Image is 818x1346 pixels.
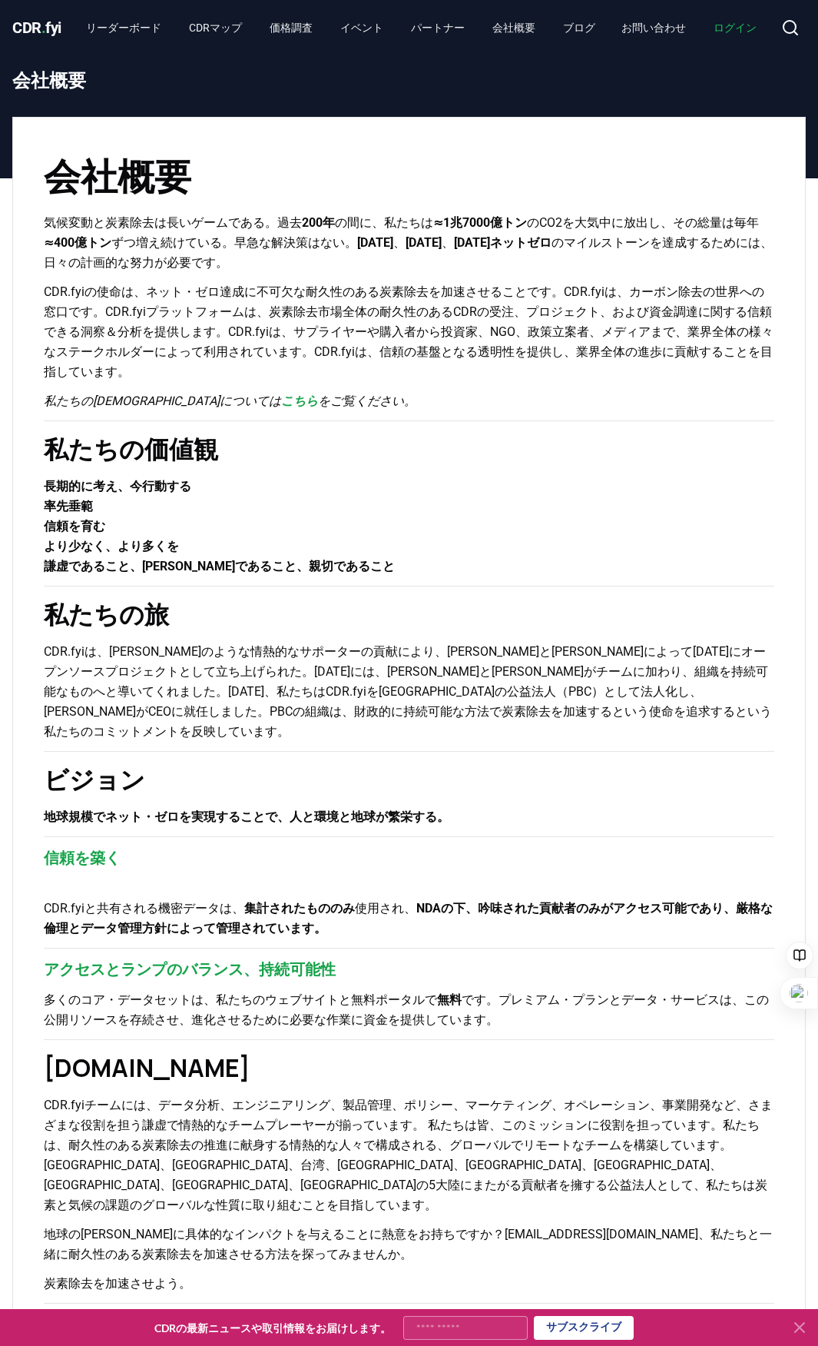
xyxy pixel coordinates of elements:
strong: [DATE] [357,235,393,250]
h3: アクセスとランプのバランス、持続可能性 [44,958,774,981]
a: リーダーボード [74,14,174,42]
p: 気候変動と炭素除去は長いゲームである。過去 の間に、私たちは のCO2を大気中に放出し、その総量は毎年 ずつ増え続けている。早急な解決策はない。 、 、 のマイルストーンを達成するためには、日々... [44,213,774,273]
strong: 地球規模でネット・ゼロを実現することで、人と環境と地球が繁栄する。 [44,809,449,824]
p: 炭素除去を加速させよう。 [44,1274,774,1294]
p: 多くのコア・データセットは、私たちのウェブサイトと無料ポータルで です。プレミアム・プランとデータ・サービスは、この公開リソースを存続させ、進化させるために必要な作業に資金を提供しています。 [44,990,774,1030]
strong: 200年 [302,215,335,230]
strong: 率先垂範 [44,499,93,513]
span: ログイン [714,20,757,35]
strong: 信頼を育む [44,519,105,533]
strong: 無料 [437,992,462,1007]
p: CDR.fyiは、[PERSON_NAME]のような情熱的なサポーターの貢献により、[PERSON_NAME]と[PERSON_NAME]によって[DATE]にオープンソースプロジェクトとして立... [44,642,774,742]
strong: ≈400億トン [44,235,111,250]
strong: 集計されたもののみ [244,901,355,916]
a: 会社概要 [480,14,548,42]
em: 私たちの[DEMOGRAPHIC_DATA]については をご覧ください。 [44,394,416,408]
h3: 信頼を築く [44,846,774,869]
strong: [DATE]ネットゼロ [454,235,551,250]
p: 地球の[PERSON_NAME]に具体的なインパクトを与えることに熱意をお持ちですか？[EMAIL_ADDRESS][DOMAIN_NAME]、私たちと一緒に耐久性のある炭素除去を加速させる方法... [44,1225,774,1265]
h1: 会社概要 [44,148,774,204]
strong: ≈1兆7000億トン [433,215,527,230]
p: CDR.fyiチームには、データ分析、エンジニアリング、製品管理、ポリシー、マーケティング、オペレーション、事業開発など、さまざまな役割を担う謙虚で情熱的なチームプレーヤーが揃っています。 私た... [44,1095,774,1215]
span: . [41,18,46,37]
a: こちら [281,394,318,408]
span: CDR fyi [12,18,61,37]
strong: 倫理とデータ管理方針 [44,921,167,936]
strong: 謙虚であること、[PERSON_NAME]であること、親切であること [44,559,395,573]
h2: [DOMAIN_NAME] [44,1049,774,1086]
p: CDR.fyiと共有される機密データは、 使用され、 [44,879,774,939]
strong: 長期的に考え、今行動する [44,479,191,494]
h2: 私たちの価値観 [44,430,774,467]
h2: 私たちの旅 [44,596,774,633]
a: ブログ [551,14,608,42]
strong: [DATE] [406,235,442,250]
a: パートナー [399,14,477,42]
a: 価格調査 [257,14,325,42]
p: CDR.fyiの使命は、ネット・ゼロ達成に不可欠な耐久性のある炭素除去を加速させることです。CDR.fyiは、カーボン除去の世界への窓口です。CDR.fyiプラットフォームは、炭素除去市場全体の... [44,282,774,382]
h1: 会社概要 [12,68,806,92]
nav: Main [609,14,769,42]
a: お問い合わせ [609,14,698,42]
strong: より少なく、より多くを [44,539,179,553]
h2: ビジョン [44,761,774,798]
a: ログイン [701,14,769,42]
a: CDRマップ [177,14,254,42]
a: CDR.fyi [12,17,61,38]
nav: Main [74,14,608,42]
a: イベント [328,14,396,42]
